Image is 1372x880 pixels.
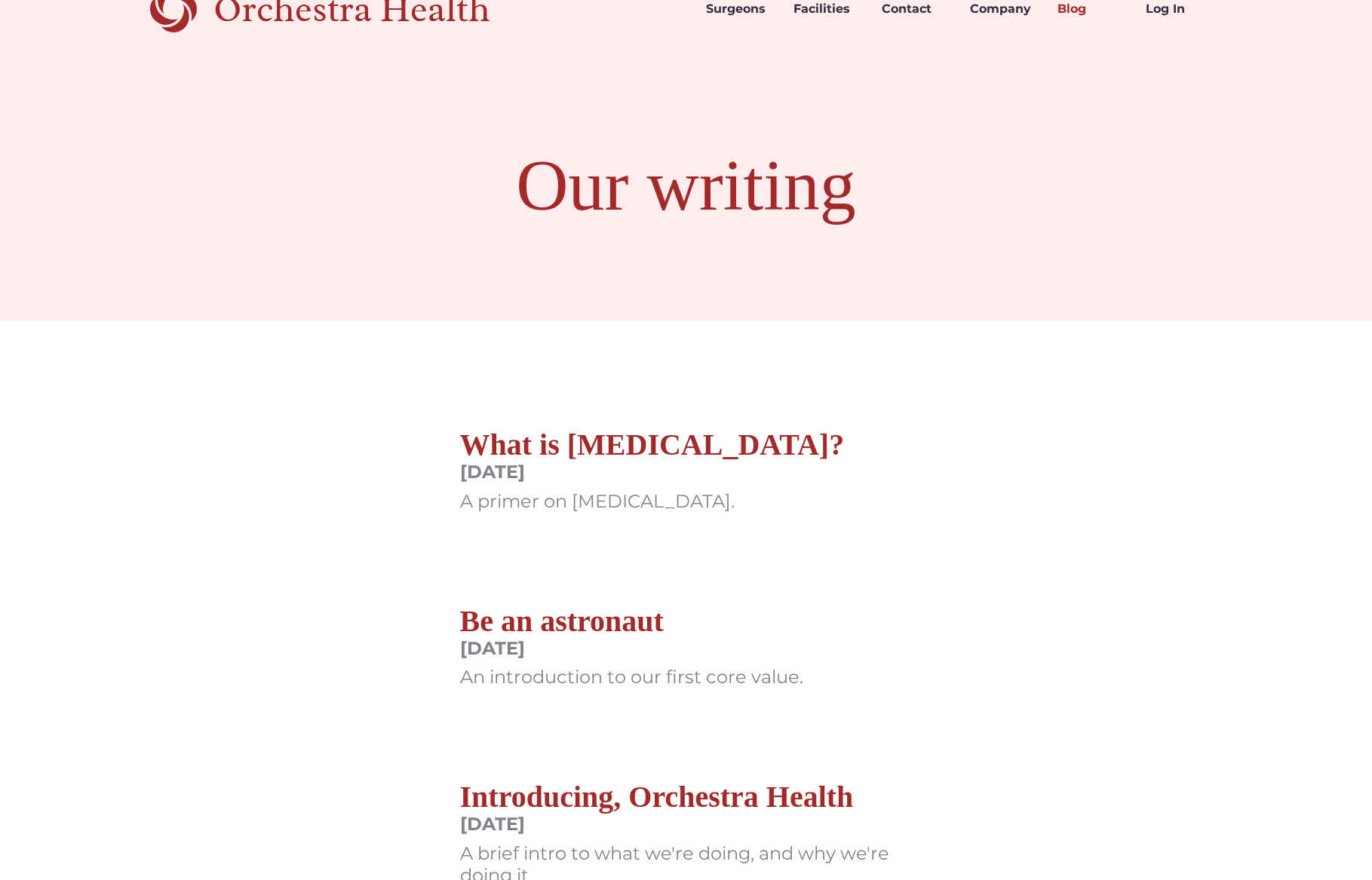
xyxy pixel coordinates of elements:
[460,427,845,528] a: What is [MEDICAL_DATA]?[DATE]A primer on [MEDICAL_DATA].
[460,603,803,639] h2: Be an astronaut
[460,603,803,704] a: Be an astronaut[DATE]An introduction to our first core value.
[460,779,913,815] h2: Introducing, Orchestra Health
[460,667,803,688] div: An introduction to our first core value.
[460,427,845,463] h2: What is [MEDICAL_DATA]?
[460,491,845,513] div: A primer on [MEDICAL_DATA].
[460,638,803,660] div: [DATE]
[460,461,845,483] div: [DATE]
[460,814,913,836] div: [DATE]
